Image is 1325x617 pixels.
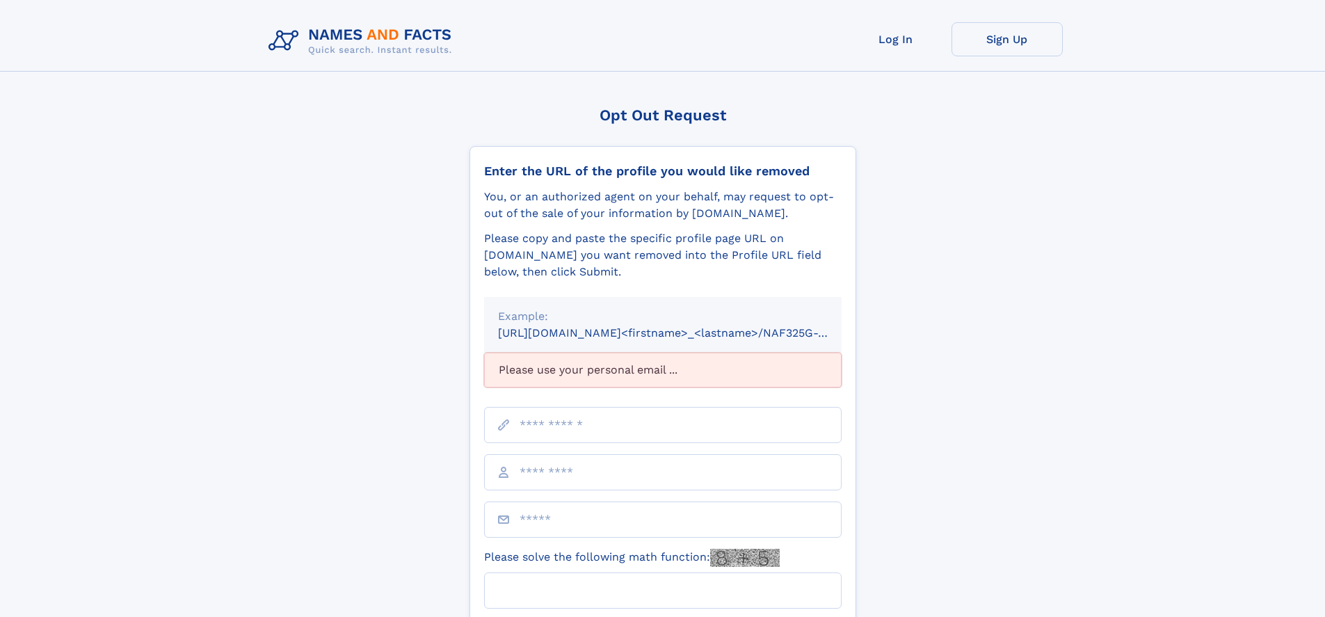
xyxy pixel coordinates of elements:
div: You, or an authorized agent on your behalf, may request to opt-out of the sale of your informatio... [484,189,842,222]
div: Enter the URL of the profile you would like removed [484,163,842,179]
small: [URL][DOMAIN_NAME]<firstname>_<lastname>/NAF325G-xxxxxxxx [498,326,868,339]
div: Opt Out Request [469,106,856,124]
div: Please copy and paste the specific profile page URL on [DOMAIN_NAME] you want removed into the Pr... [484,230,842,280]
div: Please use your personal email ... [484,353,842,387]
img: Logo Names and Facts [263,22,463,60]
a: Log In [840,22,951,56]
a: Sign Up [951,22,1063,56]
label: Please solve the following math function: [484,549,780,567]
div: Example: [498,308,828,325]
